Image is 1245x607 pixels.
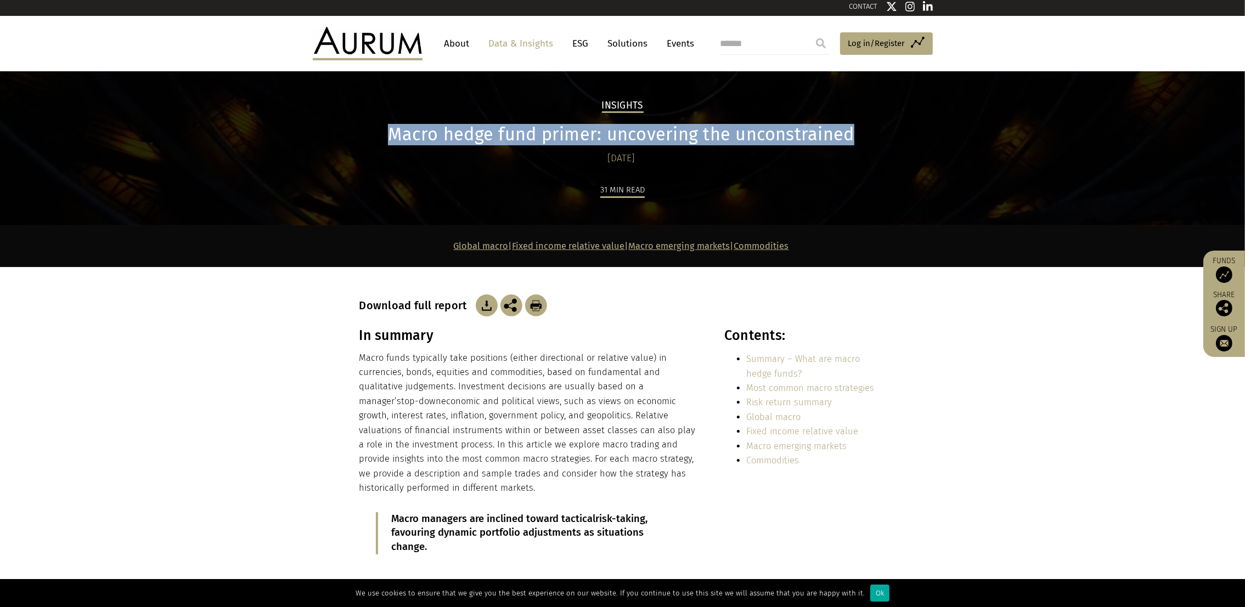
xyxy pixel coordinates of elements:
[746,354,860,378] a: Summary – What are macro hedge funds?
[662,33,695,54] a: Events
[596,513,646,525] span: risk-taking
[359,299,473,312] h3: Download full report
[567,33,594,54] a: ESG
[886,1,897,12] img: Twitter icon
[1216,266,1232,283] img: Access Funds
[848,37,905,50] span: Log in/Register
[1209,256,1240,283] a: Funds
[746,455,799,466] a: Commodities
[810,32,832,54] input: Submit
[724,327,883,344] h3: Contents:
[746,441,847,451] a: Macro emerging markets
[600,183,645,198] div: 31 min read
[525,294,547,316] img: Download Article
[905,1,915,12] img: Instagram icon
[359,327,701,344] h3: In summary
[746,397,832,407] a: Risk return summary
[512,241,625,251] a: Fixed income relative value
[359,151,883,166] div: [DATE]
[313,27,422,60] img: Aurum
[1209,291,1240,316] div: Share
[602,100,644,113] h2: Insights
[870,585,889,602] div: Ok
[746,383,874,393] a: Most common macro strategies
[734,241,789,251] a: Commodities
[392,512,671,555] p: Macro managers are inclined toward tactical , favouring dynamic portfolio adjustments as situatio...
[439,33,475,54] a: About
[1209,325,1240,351] a: Sign up
[849,2,878,10] a: CONTACT
[923,1,933,12] img: Linkedin icon
[1216,300,1232,316] img: Share this post
[746,426,858,436] a: Fixed income relative value
[1216,335,1232,351] img: Sign up to our newsletter
[359,124,883,145] h1: Macro hedge fund primer: uncovering the unconstrained
[602,33,654,54] a: Solutions
[359,351,701,496] p: Macro funds typically take positions (either directional or relative value) in currencies, bonds,...
[629,241,730,251] a: Macro emerging markets
[476,294,498,316] img: Download Article
[454,241,789,251] strong: | | |
[454,241,509,251] a: Global macro
[402,396,442,406] span: top-down
[483,33,559,54] a: Data & Insights
[500,294,522,316] img: Share this post
[746,412,801,422] a: Global macro
[840,32,933,55] a: Log in/Register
